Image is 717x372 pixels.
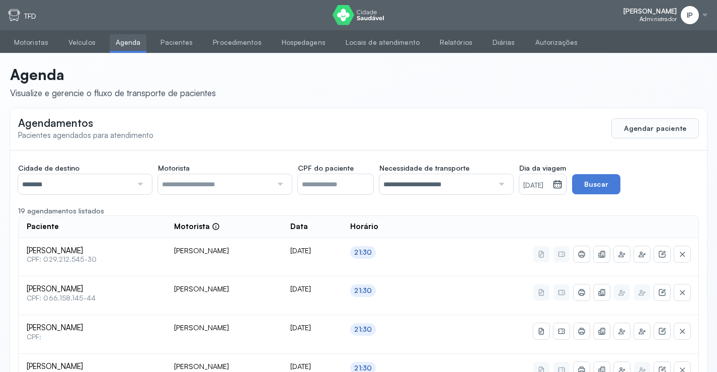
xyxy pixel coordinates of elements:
p: TFD [24,12,36,21]
span: [PERSON_NAME] [27,362,158,371]
span: Agendamentos [18,116,93,129]
span: CPF: [27,333,158,341]
div: [DATE] [290,362,335,371]
a: Hospedagens [276,34,332,51]
span: Cidade de destino [18,164,79,173]
a: Procedimentos [207,34,267,51]
a: Agenda [110,34,147,51]
div: [DATE] [290,246,335,255]
button: Agendar paciente [611,118,699,138]
div: [PERSON_NAME] [174,246,274,255]
div: 21:30 [354,248,372,257]
span: [PERSON_NAME] [623,7,677,16]
a: Autorizações [529,34,584,51]
small: [DATE] [523,181,548,191]
span: Pacientes agendados para atendimento [18,130,153,140]
span: CPF: 029.212.545-30 [27,255,158,264]
span: Paciente [27,222,59,232]
a: Locais de atendimento [340,34,426,51]
span: Dia da viagem [519,164,566,173]
img: logo do Cidade Saudável [333,5,384,25]
span: Administrador [640,16,677,23]
div: [PERSON_NAME] [174,323,274,332]
button: Buscar [572,174,620,194]
span: CPF: 066.158.145-44 [27,294,158,303]
a: Pacientes [154,34,199,51]
img: tfd.svg [8,9,20,21]
a: Diárias [487,34,521,51]
span: [PERSON_NAME] [27,284,158,294]
div: Visualize e gerencie o fluxo de transporte de pacientes [10,88,216,98]
span: Data [290,222,308,232]
div: 21:30 [354,286,372,295]
div: Motorista [174,222,220,232]
div: 21:30 [354,325,372,334]
div: [DATE] [290,323,335,332]
span: CPF do paciente [298,164,354,173]
a: Veículos [62,34,102,51]
span: Motorista [158,164,190,173]
span: [PERSON_NAME] [27,246,158,256]
div: [PERSON_NAME] [174,284,274,293]
span: Horário [350,222,378,232]
p: Agenda [10,65,216,84]
div: [PERSON_NAME] [174,362,274,371]
span: Necessidade de transporte [379,164,469,173]
div: 19 agendamentos listados [18,206,699,215]
a: Relatórios [434,34,479,51]
span: [PERSON_NAME] [27,323,158,333]
div: [DATE] [290,284,335,293]
span: IP [687,11,693,20]
a: Motoristas [8,34,54,51]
